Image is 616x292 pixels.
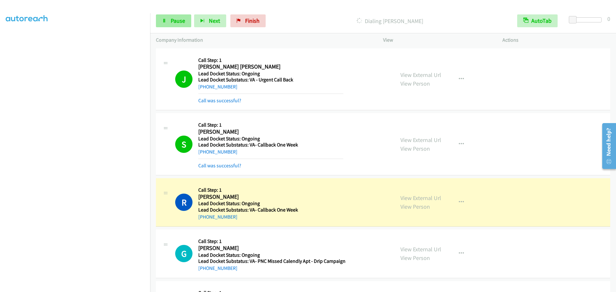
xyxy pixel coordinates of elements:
a: View Person [400,145,430,152]
a: View External Url [400,194,441,202]
div: 0 [607,14,610,23]
h5: Lead Docket Substatus: VA - Urgent Call Back [198,77,343,83]
a: View External Url [400,71,441,79]
button: Next [194,14,226,27]
div: Delay between calls (in seconds) [572,17,602,22]
a: [PHONE_NUMBER] [198,214,237,220]
p: Company Information [156,36,372,44]
a: [PHONE_NUMBER] [198,265,237,271]
iframe: Resource Center [597,121,616,171]
h5: Lead Docket Status: Ongoing [198,200,343,207]
h5: Call Step: 1 [198,122,343,128]
a: View Person [400,203,430,210]
h5: Lead Docket Status: Ongoing [198,136,343,142]
h5: Lead Docket Substatus: VA- Callback One Week [198,207,343,213]
h5: Lead Docket Status: Ongoing [198,252,346,258]
a: [PHONE_NUMBER] [198,149,237,155]
h1: G [175,245,193,262]
p: Dialing [PERSON_NAME] [274,17,506,25]
span: Next [209,17,220,24]
span: Pause [171,17,185,24]
a: Call was successful? [198,163,241,169]
h5: Lead Docket Status: Ongoing [198,71,343,77]
p: View [383,36,491,44]
a: View External Url [400,136,441,144]
a: [PHONE_NUMBER] [198,84,237,90]
a: View Person [400,80,430,87]
a: Finish [230,14,266,27]
h1: R [175,194,193,211]
h1: S [175,136,193,153]
h2: [PERSON_NAME] [PERSON_NAME] [198,63,343,71]
button: AutoTab [517,14,558,27]
a: Call was successful? [198,97,241,104]
a: View Person [400,254,430,262]
span: Finish [245,17,260,24]
div: The call is yet to be attempted [175,245,193,262]
h5: Lead Docket Substatus: VA- PNC Missed Calendly Apt - Drip Campaign [198,258,346,264]
p: Actions [502,36,610,44]
h1: J [175,71,193,88]
h2: [PERSON_NAME] [198,245,343,252]
h5: Call Step: 1 [198,187,343,193]
h2: [PERSON_NAME] [198,193,343,201]
a: Pause [156,14,191,27]
h5: Call Step: 1 [198,57,343,63]
a: View External Url [400,246,441,253]
h5: Lead Docket Substatus: VA- Callback One Week [198,142,343,148]
h2: [PERSON_NAME] [198,128,343,136]
h5: Call Step: 1 [198,238,346,245]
